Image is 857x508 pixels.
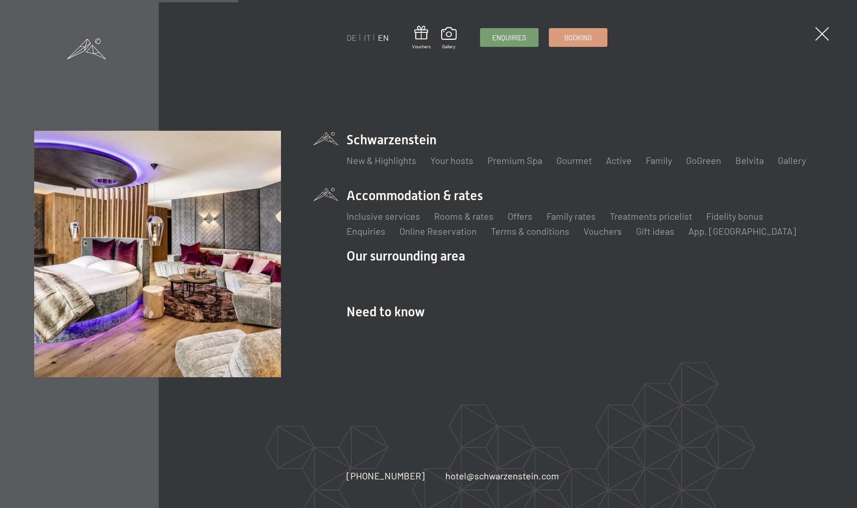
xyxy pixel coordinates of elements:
[646,155,672,166] a: Family
[556,155,592,166] a: Gourmet
[688,225,796,237] a: App. [GEOGRAPHIC_DATA]
[412,43,431,50] span: Vouchers
[399,225,477,237] a: Online Reservation
[34,131,281,378] img: Luxury hotel holidays in Italy - SCHWARZENSTEIN, spa in the Dolomites
[364,32,371,43] a: IT
[430,155,473,166] a: Your hosts
[706,210,763,222] a: Fidelity bonus
[412,26,431,50] a: Vouchers
[686,155,721,166] a: GoGreen
[584,225,622,237] a: Vouchers
[347,470,425,481] span: [PHONE_NUMBER]
[606,155,632,166] a: Active
[347,469,425,482] a: [PHONE_NUMBER]
[564,33,592,43] span: Booking
[636,225,674,237] a: Gift ideas
[735,155,764,166] a: Belvita
[347,225,385,237] a: Enquiries
[347,32,357,43] a: DE
[488,155,542,166] a: Premium Spa
[347,155,416,166] a: New & Highlights
[445,469,559,482] a: hotel@schwarzenstein.com
[492,33,526,43] span: Enquiries
[378,32,389,43] a: EN
[778,155,806,166] a: Gallery
[347,210,420,222] a: Inclusive services
[434,210,494,222] a: Rooms & rates
[441,27,457,50] a: Gallery
[441,43,457,50] span: Gallery
[549,29,607,46] a: Booking
[491,225,569,237] a: Terms & conditions
[508,210,532,222] a: Offers
[547,210,596,222] a: Family rates
[610,210,692,222] a: Treatments pricelist
[480,29,538,46] a: Enquiries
